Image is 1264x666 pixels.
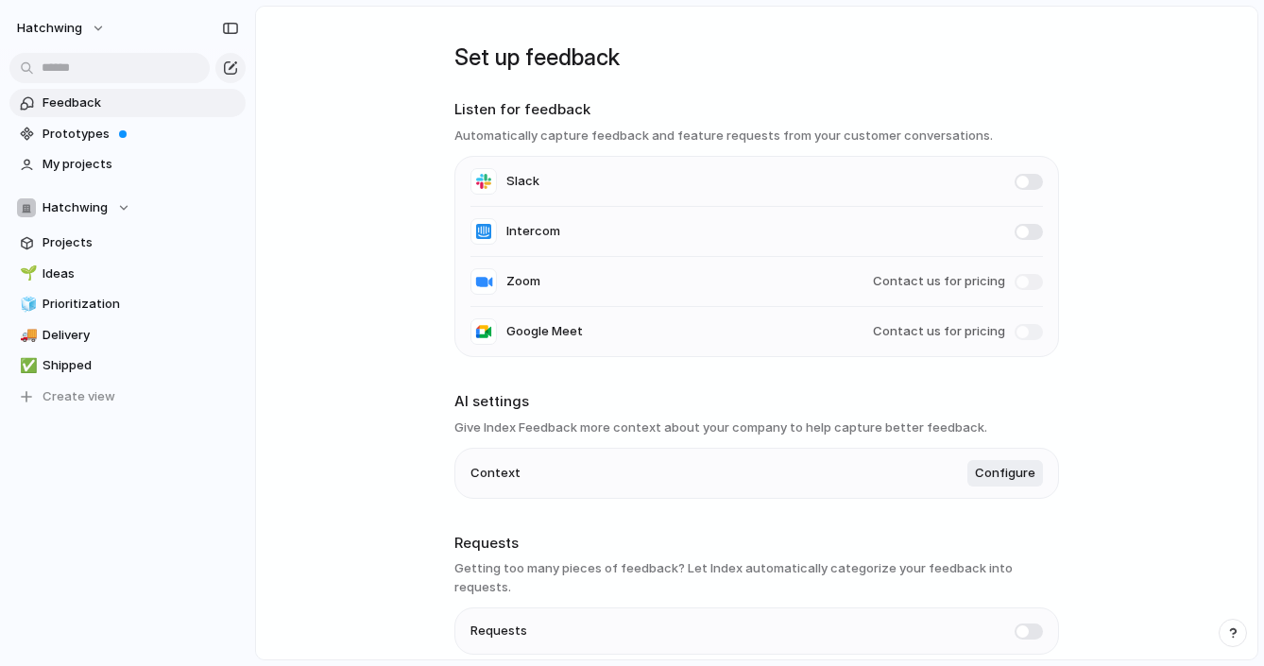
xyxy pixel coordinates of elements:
span: Google Meet [506,322,583,341]
span: hatchwing [17,19,82,38]
button: hatchwing [9,13,115,43]
button: 🚚 [17,326,36,345]
span: Hatchwing [43,198,108,217]
button: Configure [967,460,1043,487]
span: Intercom [506,222,560,241]
span: Prioritization [43,295,239,314]
button: 🧊 [17,295,36,314]
a: ✅Shipped [9,351,246,380]
a: Feedback [9,89,246,117]
button: Hatchwing [9,194,246,222]
span: Configure [975,464,1035,483]
span: Requests [470,622,527,640]
div: 🌱 [20,263,33,284]
span: Shipped [43,356,239,375]
h2: Listen for feedback [454,99,1059,121]
a: Prototypes [9,120,246,148]
button: Create view [9,383,246,411]
a: 🚚Delivery [9,321,246,350]
button: ✅ [17,356,36,375]
span: Create view [43,387,115,406]
h1: Set up feedback [454,41,1059,75]
h2: Requests [454,533,1059,555]
span: My projects [43,155,239,174]
div: 🚚 [20,324,33,346]
span: Zoom [506,272,540,291]
span: Prototypes [43,125,239,144]
a: Projects [9,229,246,257]
button: 🌱 [17,265,36,283]
h2: AI settings [454,391,1059,413]
div: 🧊 [20,294,33,316]
span: Contact us for pricing [873,272,1005,291]
a: My projects [9,150,246,179]
span: Feedback [43,94,239,112]
span: Contact us for pricing [873,322,1005,341]
span: Slack [506,172,539,191]
span: Ideas [43,265,239,283]
h3: Getting too many pieces of feedback? Let Index automatically categorize your feedback into requests. [454,559,1059,596]
span: Context [470,464,521,483]
div: ✅ [20,355,33,377]
h3: Automatically capture feedback and feature requests from your customer conversations. [454,127,1059,145]
span: Projects [43,233,239,252]
h3: Give Index Feedback more context about your company to help capture better feedback. [454,418,1059,437]
a: 🌱Ideas [9,260,246,288]
a: 🧊Prioritization [9,290,246,318]
span: Delivery [43,326,239,345]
